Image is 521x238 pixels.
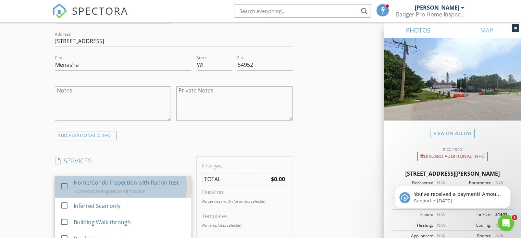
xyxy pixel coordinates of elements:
td: TOTAL [202,173,247,185]
div: Charges [202,162,287,170]
div: Home/condo Inspection with Radon [74,188,146,194]
div: [PERSON_NAME] [415,4,459,11]
div: [STREET_ADDRESS][PERSON_NAME] [392,170,513,178]
span: N/A [495,222,503,228]
div: Templates [202,212,287,220]
span: 1 [512,215,517,220]
input: Search everything... [234,4,371,18]
div: Duration [202,188,287,196]
iframe: Intercom live chat [498,215,514,231]
div: Heating: [394,222,433,228]
div: ADD ADDITIONAL client [55,131,116,140]
div: Discard Additional info [417,152,488,161]
span: SPECTORA [72,3,128,18]
strong: $0.00 [271,175,285,183]
div: Inferred Scan only [74,202,121,210]
img: streetview [384,38,521,137]
div: Cooling: [452,222,491,228]
p: No services with durations selected [202,198,287,204]
a: MAP [452,22,521,38]
div: Badger Pro Home Inspection llc [396,11,464,18]
h4: SERVICES [55,156,191,165]
span: N/A [437,222,445,228]
a: View on Zillow [431,129,475,138]
p: No templates selected [202,222,287,228]
div: Home/Condo inspection with Radon test [74,178,179,187]
div: Incorrect? [384,146,521,152]
img: The Best Home Inspection Software - Spectora [52,3,67,18]
div: Building Walk through [74,218,131,226]
a: SPECTORA [52,9,128,24]
a: PHOTOS [384,22,452,38]
iframe: Intercom notifications message [384,172,521,220]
